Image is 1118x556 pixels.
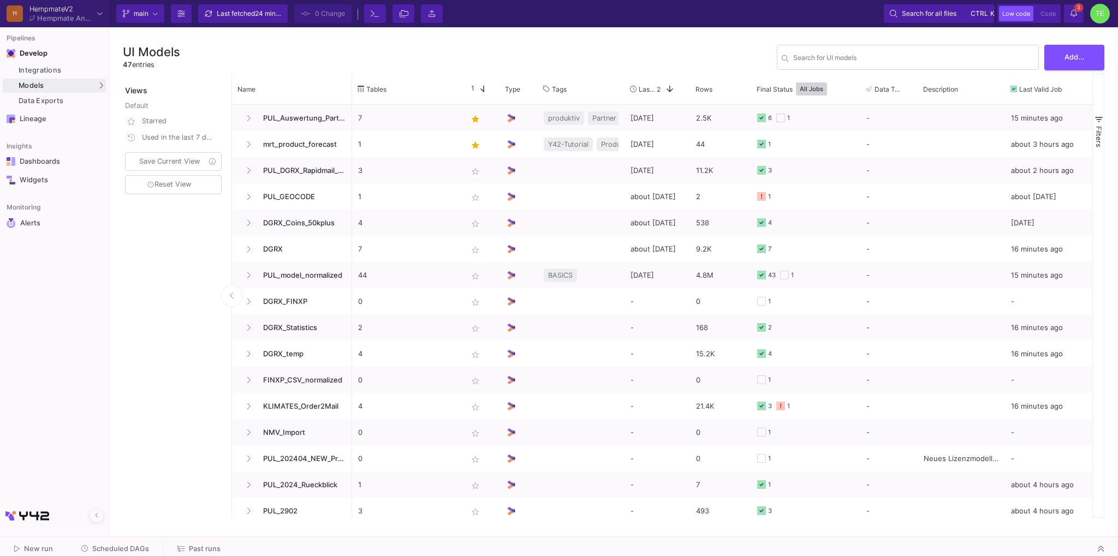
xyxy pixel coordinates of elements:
div: [DATE] [625,157,690,183]
img: UI Model [506,217,517,229]
img: UI Model [506,453,517,464]
span: Past runs [189,545,221,553]
p: 0 [358,289,455,314]
span: Low code [1002,10,1030,17]
div: [DATE] [1005,210,1092,236]
span: PUL_Auswertung_Partner_Geburtstagsliste [257,105,346,131]
div: Integrations [19,66,103,75]
div: - [625,288,690,314]
div: - [625,367,690,393]
span: 2 [657,85,661,93]
div: 16 minutes ago [1005,393,1092,419]
div: 9.2K [690,236,751,262]
div: Default [125,100,224,113]
div: - [866,262,912,288]
img: UI Model [506,296,517,307]
mat-icon: star_border [469,427,482,440]
span: NMV_Import [257,420,346,445]
mat-icon: star_border [469,505,482,518]
button: Starred [123,113,224,129]
div: 44 [690,131,751,157]
div: Develop [20,49,36,58]
div: - [866,315,912,340]
div: 0 [690,445,751,471]
div: Neues Lizenzmodell Entfall BO Lizenz [918,445,1005,471]
div: about 2 hours ago [1005,157,1092,183]
img: UI Model [506,165,517,176]
span: 3 [1074,3,1083,12]
div: 16 minutes ago [1005,236,1092,262]
mat-icon: star_border [469,296,482,309]
div: - [866,105,912,130]
div: 2 [690,183,751,210]
span: Tags [552,85,567,93]
div: Last fetched [217,5,282,22]
img: Navigation icon [7,49,15,58]
span: Last Used [639,85,657,93]
div: 16 minutes ago [1005,340,1092,367]
mat-icon: star [469,112,482,125]
div: - [866,131,912,157]
div: - [625,393,690,419]
mat-icon: star_border [469,165,482,178]
div: TE [1090,4,1110,23]
div: - [625,445,690,471]
img: UI Model [506,191,517,202]
button: Code [1037,6,1059,21]
div: - [866,420,912,445]
div: 4.8M [690,262,751,288]
div: 3 [768,158,772,183]
img: UI Model [506,322,517,333]
button: All Jobs [796,82,827,95]
div: - [1005,445,1092,471]
div: 1 [768,446,771,471]
h3: UI Models [123,45,180,59]
button: Last fetched24 minutes ago [198,4,288,23]
img: Navigation icon [7,176,15,184]
div: 1 [768,289,771,314]
span: DGRX [257,236,346,262]
span: Filters [1095,126,1103,147]
span: DGRX_temp [257,341,346,367]
span: Tables [366,85,386,93]
span: Code [1040,10,1056,17]
span: DGRX_FINXP [257,289,346,314]
span: Scheduled DAGs [92,545,149,553]
img: UI Model [506,427,517,438]
div: about [DATE] [625,183,690,210]
span: PUL_GEOCODE [257,184,346,210]
mat-icon: star_border [469,348,482,361]
div: [DATE] [625,105,690,131]
div: - [625,340,690,367]
mat-icon: star_border [469,191,482,204]
img: UI Model [506,479,517,491]
div: - [625,314,690,340]
div: Views [123,74,226,96]
div: 1 [768,184,771,210]
span: Description [923,85,958,93]
div: - [866,289,912,314]
div: 1 [768,472,771,498]
span: ctrl [971,7,988,20]
button: Used in the last 7 days [123,129,224,146]
div: 538 [690,210,751,236]
div: - [1005,288,1092,314]
div: 15 minutes ago [1005,262,1092,288]
img: Navigation icon [7,157,15,166]
button: TE [1087,4,1110,23]
div: about [DATE] [625,210,690,236]
span: Models [19,81,44,90]
mat-icon: star_border [469,322,482,335]
p: 2 [358,315,455,340]
p: 1 [358,184,455,210]
p: 44 [358,262,455,288]
div: about 4 hours ago [1005,471,1092,498]
span: PUL_202404_NEW_Provision [257,446,346,471]
div: Final Status [757,76,845,101]
mat-icon: star_border [469,453,482,466]
span: Reset View [147,180,191,188]
span: 47 [123,61,132,69]
mat-icon: star_border [469,270,482,283]
img: UI Model [506,270,517,281]
div: 11.2K [690,157,751,183]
